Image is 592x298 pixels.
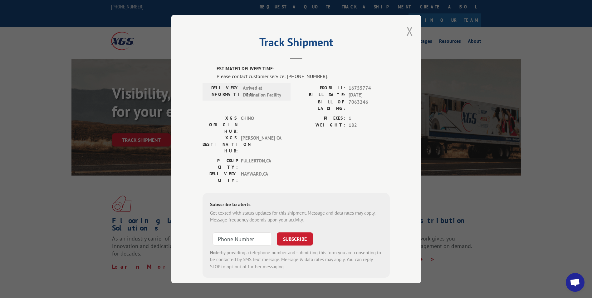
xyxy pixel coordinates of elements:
[241,134,283,154] span: [PERSON_NAME] CA
[406,23,413,39] button: Close modal
[349,115,390,122] span: 1
[349,98,390,112] span: 7063246
[277,232,313,245] button: SUBSCRIBE
[296,92,345,99] label: BILL DATE:
[203,170,238,183] label: DELIVERY CITY:
[210,249,221,255] strong: Note:
[296,122,345,129] label: WEIGHT:
[349,92,390,99] span: [DATE]
[213,232,272,245] input: Phone Number
[210,209,382,223] div: Get texted with status updates for this shipment. Message and data rates may apply. Message frequ...
[241,157,283,170] span: FULLERTON , CA
[241,115,283,134] span: CHINO
[349,122,390,129] span: 182
[349,84,390,92] span: 16755774
[296,98,345,112] label: BILL OF LADING:
[296,115,345,122] label: PIECES:
[203,134,238,154] label: XGS DESTINATION HUB:
[210,200,382,209] div: Subscribe to alerts
[203,115,238,134] label: XGS ORIGIN HUB:
[210,249,382,270] div: by providing a telephone number and submitting this form you are consenting to be contacted by SM...
[566,273,585,292] div: Open chat
[203,157,238,170] label: PICKUP CITY:
[217,72,390,80] div: Please contact customer service: [PHONE_NUMBER].
[296,84,345,92] label: PROBILL:
[217,65,390,72] label: ESTIMATED DELIVERY TIME:
[204,84,240,98] label: DELIVERY INFORMATION:
[203,38,390,50] h2: Track Shipment
[241,170,283,183] span: HAYWARD , CA
[243,84,285,98] span: Arrived at Destination Facility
